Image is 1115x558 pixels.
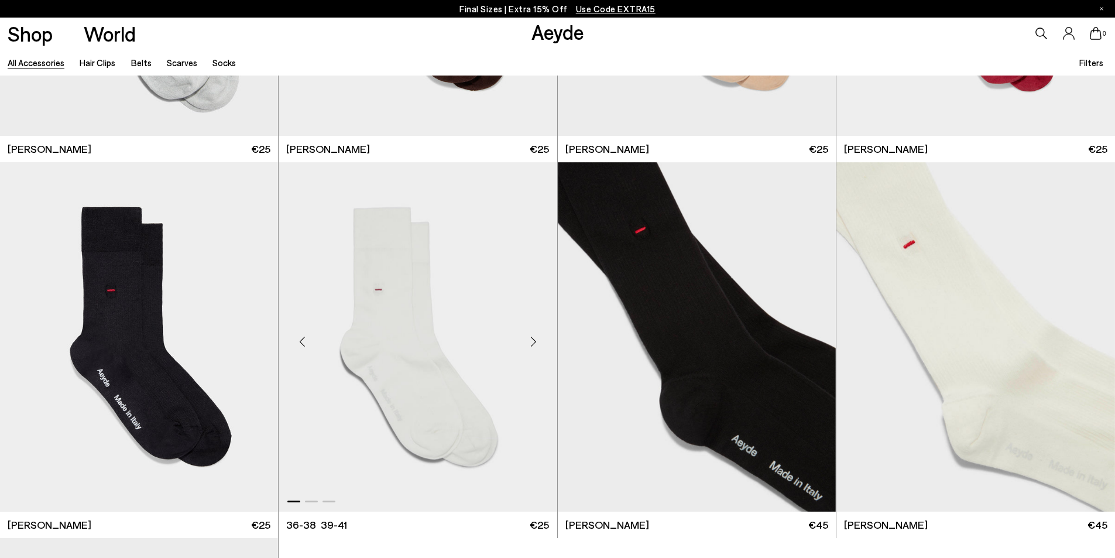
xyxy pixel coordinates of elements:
a: 3 / 3 1 / 3 2 / 3 3 / 3 1 / 3 Next slide Previous slide [279,162,557,512]
a: [PERSON_NAME] €25 [558,136,836,162]
div: Next slide [516,324,551,359]
span: €25 [251,518,270,532]
span: €25 [251,142,270,156]
span: €25 [530,142,549,156]
li: 39-41 [321,518,347,532]
div: 1 / 2 [836,162,1114,512]
div: 1 / 3 [279,162,557,512]
div: 2 / 2 [836,162,1115,512]
a: [PERSON_NAME] €45 [836,512,1115,538]
a: Scarves [167,57,197,68]
a: Belts [131,57,152,68]
span: 0 [1102,30,1107,37]
span: Filters [1079,57,1103,68]
ul: variant [286,518,346,532]
img: Jay Cotton Knee-High Socks [836,162,1114,512]
div: Previous slide [284,324,320,359]
span: [PERSON_NAME] [844,518,928,532]
span: [PERSON_NAME] [565,518,649,532]
a: Next slide Previous slide [836,162,1115,512]
p: Final Sizes | Extra 15% Off [459,2,656,16]
a: Aeyde [531,19,584,44]
span: [PERSON_NAME] [8,142,91,156]
a: [PERSON_NAME] €25 [279,136,557,162]
span: [PERSON_NAME] [565,142,649,156]
a: Socks [212,57,236,68]
span: €25 [809,142,828,156]
li: 36-38 [286,518,316,532]
a: Hair Clips [80,57,115,68]
a: 36-38 39-41 €25 [279,512,557,538]
a: Shop [8,23,53,44]
span: €25 [1088,142,1107,156]
span: [PERSON_NAME] [286,142,370,156]
span: €45 [1087,518,1107,532]
span: €45 [808,518,828,532]
a: 0 [1090,27,1102,40]
img: Jay Cotton Knee-High Socks [558,162,836,512]
span: [PERSON_NAME] [8,518,91,532]
span: [PERSON_NAME] [844,142,928,156]
a: World [84,23,136,44]
a: [PERSON_NAME] €25 [836,136,1115,162]
div: 2 / 3 [557,162,835,512]
span: Navigate to /collections/ss25-final-sizes [576,4,656,14]
img: Jamie Cotton Socks [557,162,835,512]
a: Next slide Previous slide [558,162,836,512]
a: All accessories [8,57,64,68]
span: €25 [530,518,549,532]
img: Jamie Cotton Socks [279,162,557,512]
img: Jay Cotton Knee-High Socks [836,162,1115,512]
a: [PERSON_NAME] €45 [558,512,836,538]
div: 2 / 2 [558,162,836,512]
